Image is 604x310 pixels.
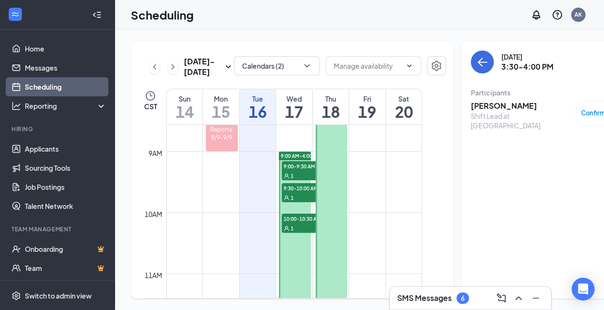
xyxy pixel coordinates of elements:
a: Sourcing Tools [25,158,106,177]
span: 1 [291,173,294,179]
span: 10:00-10:30 AM [282,214,329,223]
a: Home [25,39,106,58]
svg: ArrowLeft [477,56,488,68]
svg: ChevronRight [168,61,178,72]
a: Scheduling [25,77,106,96]
div: 10am [143,209,164,219]
a: Applicants [25,139,106,158]
button: ComposeMessage [494,290,509,306]
div: Mon [203,94,239,103]
div: Thu [313,94,349,103]
h1: 14 [167,103,202,120]
div: Open Intercom Messenger [572,278,594,300]
span: 1 [291,195,294,201]
a: September 19, 2025 [349,89,385,124]
button: ChevronLeft [149,60,160,74]
svg: Minimize [530,292,541,304]
button: back-button [471,51,494,73]
h1: 15 [203,103,239,120]
div: Expense Reports: 8/9-9/9 [206,117,238,142]
div: Reporting [25,101,107,111]
a: Job Postings [25,177,106,196]
div: Switch to admin view [25,291,92,300]
div: Tue [240,94,276,103]
svg: ChevronLeft [150,61,159,72]
svg: Notifications [530,9,542,21]
span: CST [144,102,157,111]
a: TeamCrown [25,258,106,278]
svg: QuestionInfo [551,9,563,21]
svg: User [284,226,289,231]
h1: 17 [276,103,312,120]
svg: Clock [145,90,156,102]
a: Settings [427,56,446,77]
h1: 18 [313,103,349,120]
div: Wed [276,94,312,103]
svg: SmallChevronDown [223,61,234,72]
h3: SMS Messages [397,293,452,303]
div: Hiring [11,125,105,133]
span: 9:00 AM-4:00 PM [281,153,320,159]
svg: Settings [431,60,442,72]
div: Sun [167,94,202,103]
input: Manage availability [334,61,402,71]
svg: Settings [11,291,21,300]
a: September 16, 2025 [240,89,276,124]
h1: 19 [349,103,385,120]
span: 1 [291,225,294,232]
svg: ChevronDown [302,61,312,71]
div: Sat [386,94,422,103]
svg: WorkstreamLogo [11,10,20,19]
button: ChevronUp [511,290,526,306]
a: DocumentsCrown [25,278,106,297]
a: Talent Network [25,196,106,216]
svg: User [284,195,289,201]
svg: Collapse [92,10,102,20]
div: Fri [349,94,385,103]
span: 9:00-9:30 AM [282,161,329,171]
svg: ComposeMessage [496,292,507,304]
a: Messages [25,58,106,77]
div: 6 [461,294,465,302]
div: 11am [143,270,164,280]
svg: ChevronUp [513,292,524,304]
button: Calendars (2)ChevronDown [234,56,320,75]
a: September 20, 2025 [386,89,422,124]
svg: ChevronDown [405,62,413,70]
h3: [DATE] - [DATE] [184,56,223,77]
h3: [PERSON_NAME] [471,101,571,111]
a: September 18, 2025 [313,89,349,124]
div: Shift Lead at [GEOGRAPHIC_DATA] [471,111,571,130]
a: OnboardingCrown [25,239,106,258]
button: Settings [427,56,446,75]
button: ChevronRight [168,60,178,74]
h1: 20 [386,103,422,120]
svg: User [284,173,289,179]
svg: Analysis [11,101,21,111]
div: 9am [147,148,164,158]
span: 9:30-10:00 AM [282,183,329,193]
div: [DATE] [501,52,553,62]
div: Team Management [11,225,105,233]
a: September 15, 2025 [203,89,239,124]
h1: 16 [240,103,276,120]
h3: 3:30-4:00 PM [501,62,553,72]
a: September 17, 2025 [276,89,312,124]
h1: Scheduling [131,7,194,23]
div: AK [574,10,582,19]
button: Minimize [528,290,543,306]
a: September 14, 2025 [167,89,202,124]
